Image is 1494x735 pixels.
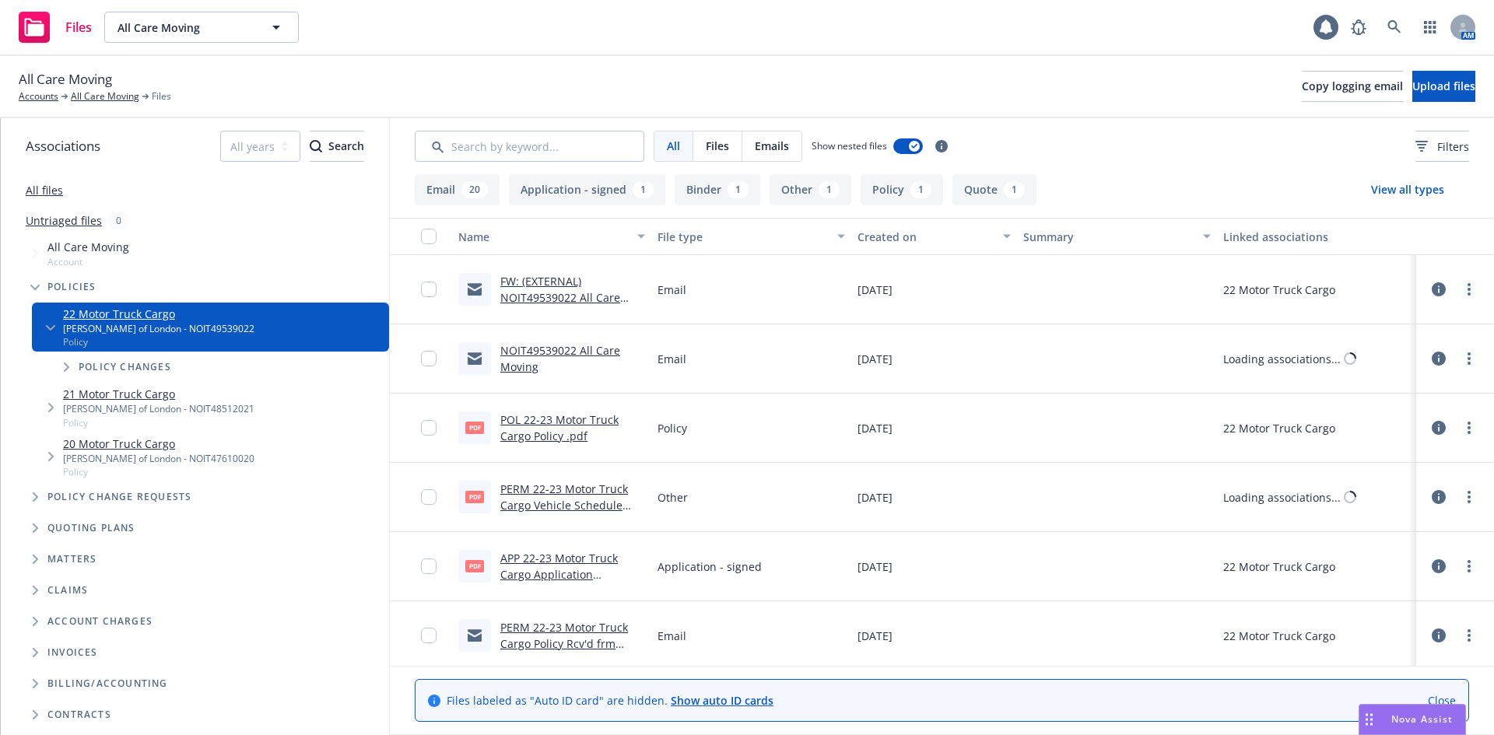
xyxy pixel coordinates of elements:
div: Tree Example [1,236,389,668]
a: PERM 22-23 Motor Truck Cargo Vehicle Schedule .pdf [500,481,628,529]
div: File type [658,229,827,245]
div: 22 Motor Truck Cargo [1223,282,1335,298]
div: 1 [728,181,749,198]
button: Email [415,174,500,205]
span: Nova Assist [1391,712,1453,726]
span: Filters [1415,138,1469,155]
a: APP 22-23 Motor Truck Cargo Application Signed.pdf [500,551,618,598]
span: Claims [47,586,88,595]
span: Email [658,351,686,367]
div: Drag to move [1359,705,1379,734]
button: Filters [1415,131,1469,162]
span: Policy changes [79,362,171,372]
button: Linked associations [1217,218,1416,255]
button: Policy [861,174,943,205]
button: Binder [675,174,760,205]
span: Policy [658,420,687,436]
span: Policies [47,282,96,292]
div: 20 [461,181,488,198]
a: POL 22-23 Motor Truck Cargo Policy .pdf [500,412,619,443]
div: Search [310,131,364,161]
span: Contracts [47,710,111,719]
a: more [1460,418,1478,437]
div: [PERSON_NAME] of London - NOIT47610020 [63,452,254,465]
button: Quote [952,174,1036,205]
button: Name [452,218,651,255]
span: All Care Moving [47,239,129,255]
span: Files [65,21,92,33]
span: Files labeled as "Auto ID card" are hidden. [447,692,773,709]
span: Show nested files [812,139,887,152]
span: Application - signed [658,558,762,575]
a: PERM 22-23 Motor Truck Cargo Policy Rcv'd frm carrier [500,620,628,667]
button: Copy logging email [1302,71,1403,102]
a: more [1460,349,1478,368]
span: pdf [465,491,484,502]
a: more [1460,557,1478,576]
input: Toggle Row Selected [421,420,437,436]
button: Created on [851,218,1018,255]
input: Search by keyword... [415,131,644,162]
span: pdf [465,560,484,572]
button: Summary [1017,218,1216,255]
div: [PERSON_NAME] of London - NOIT48512021 [63,402,254,415]
a: NOIT49539022 All Care Moving [500,343,620,374]
a: 22 Motor Truck Cargo [63,306,254,322]
div: 0 [108,212,129,229]
a: more [1460,626,1478,645]
div: Summary [1023,229,1193,245]
span: [DATE] [857,489,893,506]
div: 1 [819,181,840,198]
span: Policy [63,465,254,478]
input: Select all [421,229,437,244]
a: All Care Moving [71,89,139,103]
span: Quoting plans [47,523,135,533]
a: All files [26,183,63,198]
input: Toggle Row Selected [421,628,437,643]
div: Linked associations [1223,229,1410,245]
span: Email [658,628,686,644]
span: [DATE] [857,420,893,436]
a: 20 Motor Truck Cargo [63,436,254,452]
span: Policy change requests [47,492,191,502]
a: more [1460,488,1478,506]
span: Associations [26,136,100,156]
div: 22 Motor Truck Cargo [1223,420,1335,436]
a: 21 Motor Truck Cargo [63,386,254,402]
a: Untriaged files [26,212,102,229]
button: All Care Moving [104,12,299,43]
div: Created on [857,229,994,245]
span: Policy [63,416,254,429]
button: View all types [1346,174,1469,205]
span: [DATE] [857,282,893,298]
button: Other [770,174,851,205]
div: Loading associations... [1223,351,1341,367]
button: File type [651,218,850,255]
input: Toggle Row Selected [421,489,437,505]
a: Search [1379,12,1410,43]
span: Upload files [1412,79,1475,93]
a: Show auto ID cards [671,693,773,708]
div: 1 [910,181,931,198]
svg: Search [310,140,322,152]
span: Files [152,89,171,103]
span: Emails [755,138,789,154]
button: Nova Assist [1359,704,1466,735]
a: Accounts [19,89,58,103]
div: 22 Motor Truck Cargo [1223,628,1335,644]
span: [DATE] [857,351,893,367]
span: [DATE] [857,628,893,644]
div: Loading associations... [1223,489,1341,506]
span: Files [706,138,729,154]
a: FW: (EXTERNAL) NOIT49539022 All Care Moving [500,274,620,321]
span: Account [47,255,129,268]
a: more [1460,280,1478,299]
a: Files [12,5,98,49]
a: Switch app [1415,12,1446,43]
span: All Care Moving [19,69,112,89]
span: All [667,138,680,154]
span: Matters [47,555,96,564]
input: Toggle Row Selected [421,351,437,366]
div: [PERSON_NAME] of London - NOIT49539022 [63,322,254,335]
span: Email [658,282,686,298]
